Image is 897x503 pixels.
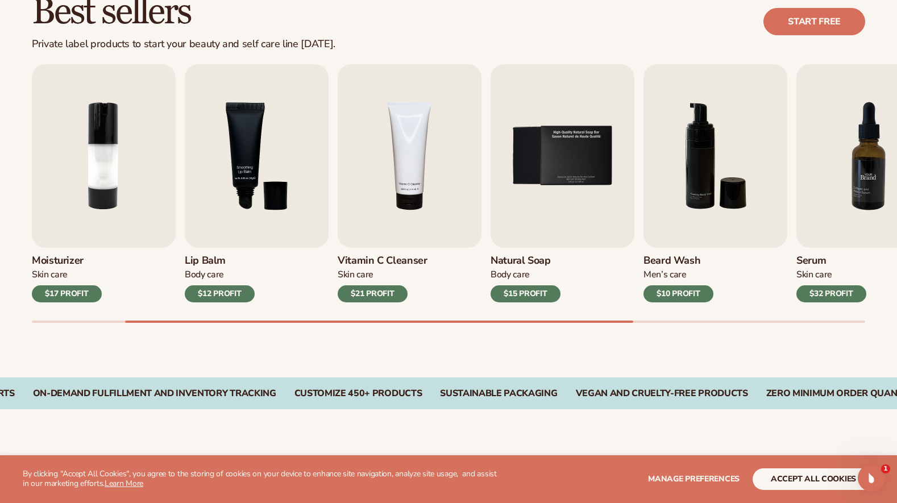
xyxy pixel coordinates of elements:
div: Men’s Care [643,269,713,281]
a: 4 / 9 [338,64,481,302]
div: Body Care [491,269,560,281]
h3: Serum [796,255,866,267]
div: On-Demand Fulfillment and Inventory Tracking [33,388,276,399]
div: $15 PROFIT [491,285,560,302]
div: $10 PROFIT [643,285,713,302]
a: 6 / 9 [643,64,787,302]
h3: Beard Wash [643,255,713,267]
h3: Moisturizer [32,255,102,267]
div: Skin Care [796,269,866,281]
div: SUSTAINABLE PACKAGING [440,388,557,399]
a: 2 / 9 [32,64,176,302]
p: By clicking "Accept All Cookies", you agree to the storing of cookies on your device to enhance s... [23,469,502,489]
a: 3 / 9 [185,64,329,302]
button: accept all cookies [753,468,874,490]
a: 5 / 9 [491,64,634,302]
div: Private label products to start your beauty and self care line [DATE]. [32,38,335,51]
div: CUSTOMIZE 450+ PRODUCTS [294,388,422,399]
div: $12 PROFIT [185,285,255,302]
h3: Vitamin C Cleanser [338,255,427,267]
iframe: Intercom live chat [858,464,885,492]
div: Skin Care [338,269,427,281]
a: Learn More [105,478,143,489]
div: VEGAN AND CRUELTY-FREE PRODUCTS [576,388,748,399]
h3: Lip Balm [185,255,255,267]
a: Start free [763,8,865,35]
button: Manage preferences [648,468,740,490]
span: 1 [881,464,890,473]
h3: Natural Soap [491,255,560,267]
div: Body Care [185,269,255,281]
span: Manage preferences [648,473,740,484]
div: $21 PROFIT [338,285,408,302]
div: $32 PROFIT [796,285,866,302]
div: $17 PROFIT [32,285,102,302]
div: Skin Care [32,269,102,281]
